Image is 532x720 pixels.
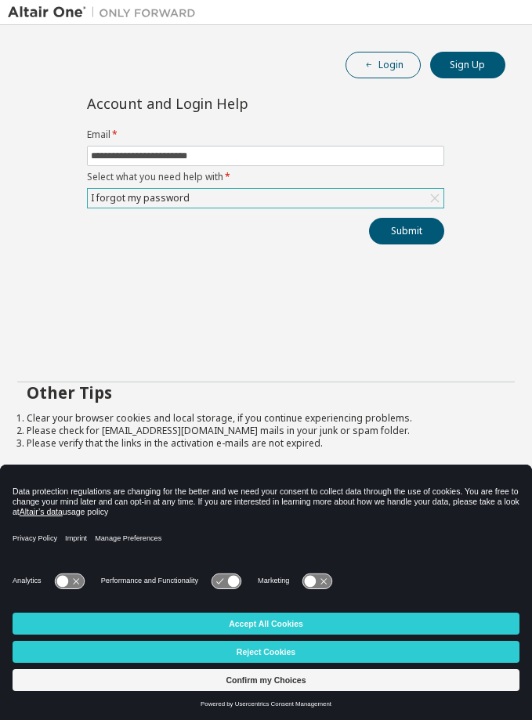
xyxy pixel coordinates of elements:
button: Login [346,52,421,78]
h2: Other Tips [27,382,505,403]
button: Sign Up [430,52,505,78]
img: Altair One [8,5,204,20]
label: Select what you need help with [87,171,444,183]
div: Account and Login Help [87,97,373,110]
button: Submit [369,218,444,244]
label: Email [87,128,444,141]
li: Please verify that the links in the activation e-mails are not expired. [27,437,505,450]
li: Clear your browser cookies and local storage, if you continue experiencing problems. [27,412,505,425]
div: I forgot my password [88,189,443,208]
div: I forgot my password [89,190,192,207]
li: Please check for [EMAIL_ADDRESS][DOMAIN_NAME] mails in your junk or spam folder. [27,425,505,437]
